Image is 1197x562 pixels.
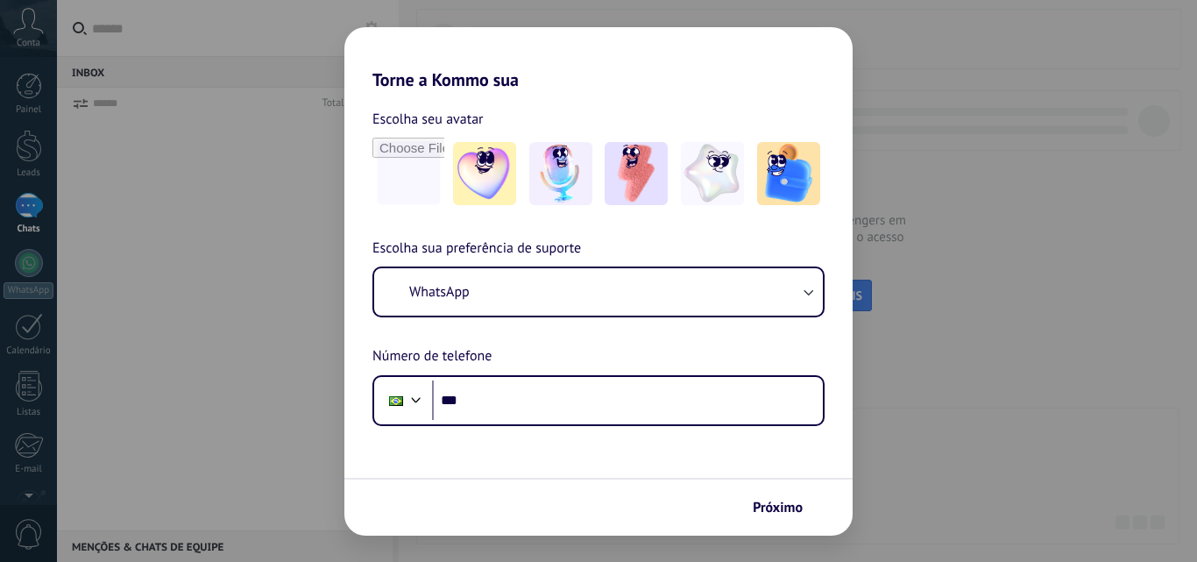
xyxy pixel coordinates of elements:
span: Escolha sua preferência de suporte [372,238,581,260]
span: Escolha seu avatar [372,108,484,131]
span: Número de telefone [372,345,492,368]
span: Próximo [753,502,803,514]
div: Brazil: + 55 [379,382,413,419]
button: WhatsApp [374,268,823,316]
button: Próximo [745,493,826,523]
img: -1.jpeg [453,142,516,205]
h2: Torne a Kommo sua [344,27,853,90]
img: -5.jpeg [757,142,820,205]
img: -4.jpeg [681,142,744,205]
img: -3.jpeg [605,142,668,205]
span: WhatsApp [409,283,470,301]
img: -2.jpeg [529,142,592,205]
